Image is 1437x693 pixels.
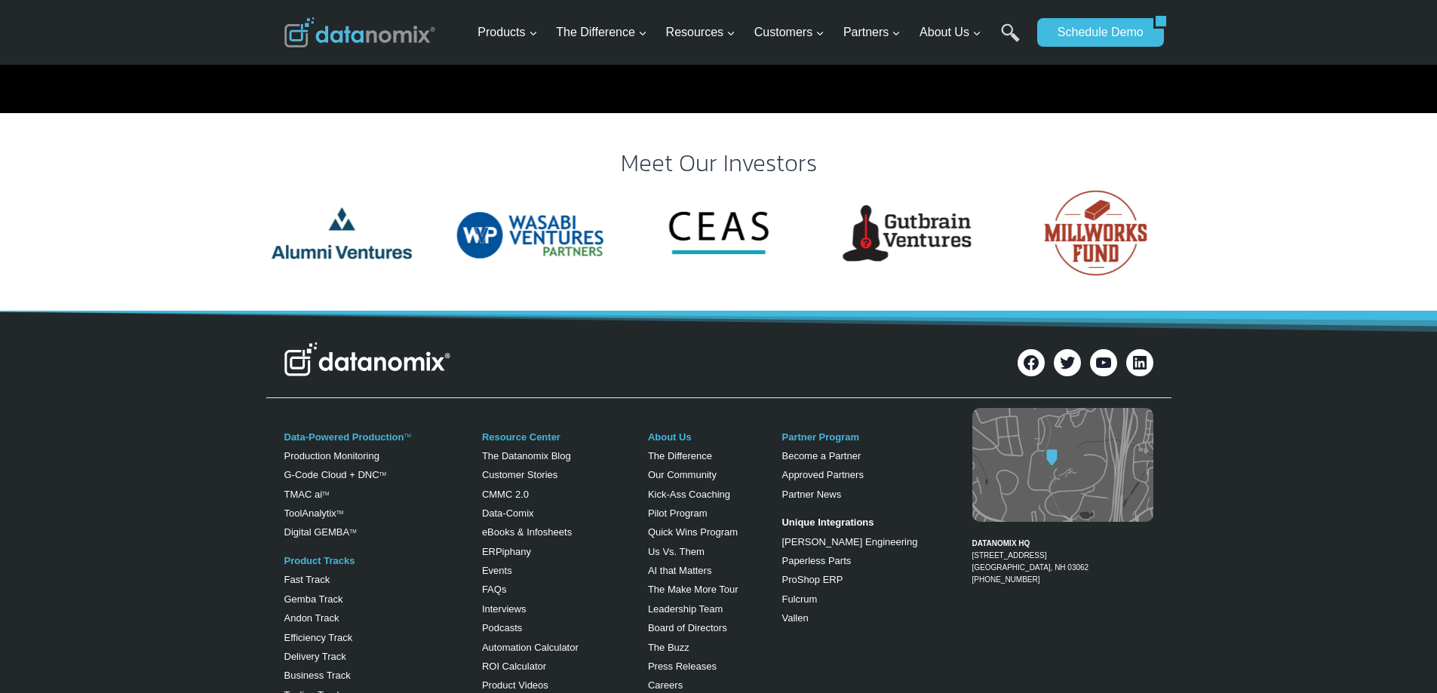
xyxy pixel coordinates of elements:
a: CMMC 2.0 [482,489,529,500]
img: Wasabi Ventures [457,184,603,281]
a: TM [336,510,343,515]
a: Schedule Demo [1037,18,1153,47]
a: G-Code Cloud + DNCTM [284,469,386,480]
a: Us Vs. Them [648,546,705,557]
div: 8 of 11 [834,184,980,281]
img: Datanomix [284,17,435,48]
img: Datanomix Logo [284,342,450,376]
img: Gutbrain Ventures [834,184,980,281]
a: Partner Program [781,431,859,443]
img: Millworks Fund [1022,184,1168,281]
a: Fulcrum [781,593,817,605]
div: 5 of 11 [269,184,416,281]
a: ProShop ERP [781,574,843,585]
a: TM [404,433,410,438]
img: CEAS [646,184,792,281]
a: The Make More Tour [648,584,738,595]
figcaption: [PHONE_NUMBER] [972,526,1153,586]
a: Search [1001,23,1020,57]
span: Partners [843,23,901,42]
div: 6 of 11 [457,184,603,281]
img: Alumni Ventures [269,184,416,281]
img: Datanomix map image [972,408,1153,522]
a: Pilot Program [648,507,708,519]
a: FAQs [482,584,507,595]
sup: TM [349,529,356,534]
a: Leadership Team [648,603,723,615]
a: [PERSON_NAME] Engineering [781,536,917,547]
h2: Meet Our Investors [284,151,1153,175]
a: ERPiphany [482,546,531,557]
span: Products [477,23,537,42]
a: Press Releases [648,661,717,672]
div: 9 of 11 [1022,184,1168,281]
a: TMAC aiTM [284,489,330,500]
nav: Primary Navigation [471,8,1030,57]
a: Interviews [482,603,527,615]
a: ToolAnalytix [284,507,336,519]
a: Board of Directors [648,622,727,633]
a: eBooks & Infosheets [482,526,572,538]
a: Vallen [781,612,808,624]
a: Product Tracks [284,555,355,566]
sup: TM [379,471,386,477]
a: Resource Center [482,431,560,443]
strong: DATANOMIX HQ [972,539,1030,547]
span: Resources [666,23,735,42]
a: Data-Powered Production [284,431,404,443]
strong: Unique Integrations [781,517,874,528]
a: The Datanomix Blog [482,450,571,461]
a: Automation Calculator [482,642,579,653]
a: Approved Partners [781,469,863,480]
a: Efficiency Track [284,632,353,643]
a: Paperless Parts [781,555,851,566]
a: The Difference [648,450,712,461]
a: Product Videos [482,679,548,691]
a: The Buzz [648,642,689,653]
a: Digital GEMBATM [284,526,357,538]
a: [STREET_ADDRESS][GEOGRAPHIC_DATA], NH 03062 [972,551,1089,572]
a: Andon Track [284,612,339,624]
span: Customers [754,23,824,42]
div: Photo Gallery Carousel [269,184,1168,281]
span: About Us [920,23,981,42]
a: Fast Track [284,574,330,585]
a: About Us [648,431,692,443]
a: Production Monitoring [284,450,379,461]
sup: TM [322,491,329,496]
a: Data-Comix [482,507,534,519]
a: Events [482,565,512,576]
a: Delivery Track [284,651,346,662]
a: Quick Wins Program [648,526,738,538]
a: ROI Calculator [482,661,546,672]
a: Become a Partner [781,450,861,461]
a: Our Community [648,469,717,480]
a: Gemba Track [284,593,343,605]
a: AI that Matters [648,565,712,576]
a: Partner News [781,489,841,500]
span: The Difference [556,23,647,42]
a: Business Track [284,670,351,681]
div: 7 of 11 [646,184,792,281]
a: Careers [648,679,683,691]
a: Kick-Ass Coaching [648,489,730,500]
a: Customer Stories [482,469,557,480]
a: Podcasts [482,622,522,633]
